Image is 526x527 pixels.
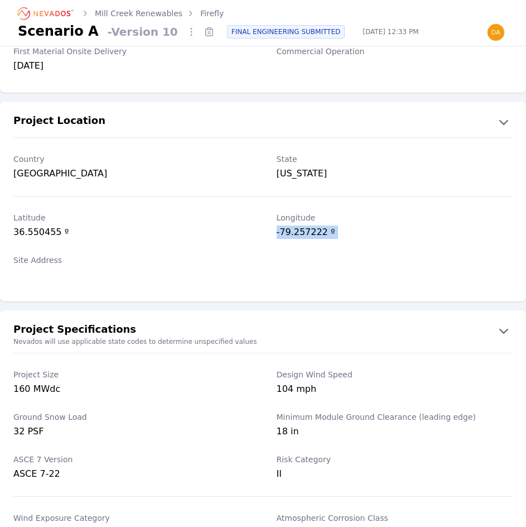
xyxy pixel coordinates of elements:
[13,369,250,380] label: Project Size
[277,425,513,440] div: 18 in
[18,4,224,22] nav: Breadcrumb
[277,154,513,165] label: State
[277,454,513,465] label: Risk Category
[13,454,250,465] label: ASCE 7 Version
[18,22,99,40] h1: Scenario A
[277,512,513,524] label: Atmospheric Corrosion Class
[277,369,513,380] label: Design Wind Speed
[277,46,513,57] label: Commercial Operation
[354,27,427,36] span: [DATE] 12:33 PM
[13,59,250,75] div: [DATE]
[13,411,250,423] label: Ground Snow Load
[277,212,513,223] label: Longitude
[95,8,182,19] a: Mill Creek Renewables
[277,411,513,423] label: Minimum Module Ground Clearance (leading edge)
[13,113,105,131] h2: Project Location
[277,467,513,481] div: II
[13,212,250,223] label: Latitude
[277,167,513,180] div: [US_STATE]
[13,167,250,180] div: [GEOGRAPHIC_DATA]
[13,255,250,266] label: Site Address
[227,25,345,39] div: FINAL ENGINEERING SUBMITTED
[13,322,136,339] h2: Project Specifications
[103,24,182,40] span: - Version 10
[13,467,250,481] div: ASCE 7-22
[13,382,250,398] div: 160 MWdc
[13,46,250,57] label: First Material Onsite Delivery
[487,23,505,41] img: daniel@nevados.solar
[13,512,250,524] label: Wind Exposure Category
[200,8,224,19] a: Firefly
[277,382,513,398] div: 104 mph
[13,226,250,241] div: 36.550455 º
[13,154,250,165] label: Country
[277,226,513,241] div: -79.257222 º
[13,425,250,440] div: 32 PSF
